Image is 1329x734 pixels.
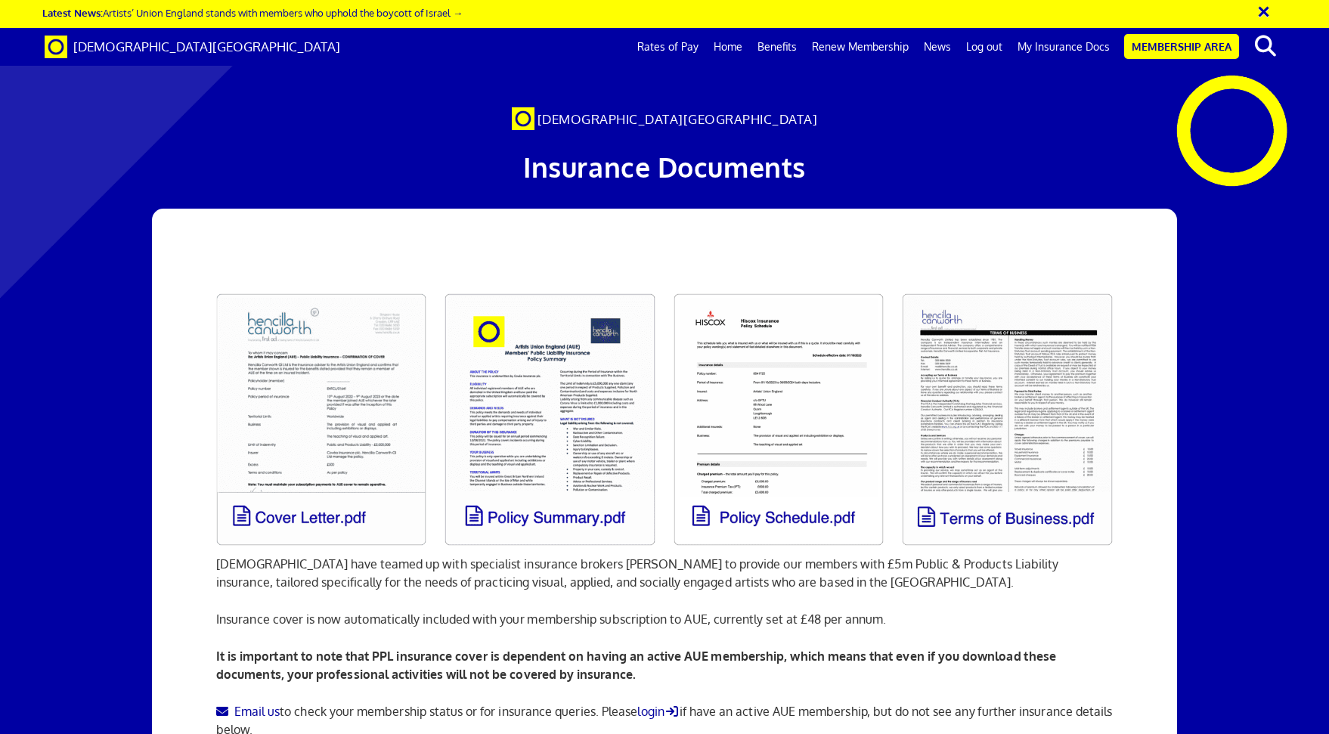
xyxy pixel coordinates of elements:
a: Renew Membership [804,28,916,66]
a: Home [706,28,750,66]
b: It is important to note that PPL insurance cover is dependent on having an active AUE membership,... [216,649,1056,682]
a: Rates of Pay [630,28,706,66]
button: search [1242,30,1288,62]
a: Log out [959,28,1010,66]
a: News [916,28,959,66]
strong: Latest News: [42,6,103,19]
p: Insurance cover is now automatically included with your membership subscription to AUE, currently... [216,610,1113,628]
a: Benefits [750,28,804,66]
span: [DEMOGRAPHIC_DATA][GEOGRAPHIC_DATA] [537,111,818,127]
span: [DEMOGRAPHIC_DATA][GEOGRAPHIC_DATA] [73,39,340,54]
a: Email us [216,704,280,719]
a: Latest News:Artists’ Union England stands with members who uphold the boycott of Israel → [42,6,463,19]
a: Membership Area [1124,34,1239,59]
p: [DEMOGRAPHIC_DATA] have teamed up with specialist insurance brokers [PERSON_NAME] to provide our ... [216,555,1113,591]
a: login [637,704,680,719]
a: My Insurance Docs [1010,28,1117,66]
a: Brand [DEMOGRAPHIC_DATA][GEOGRAPHIC_DATA] [33,28,352,66]
span: Insurance Documents [523,150,806,184]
